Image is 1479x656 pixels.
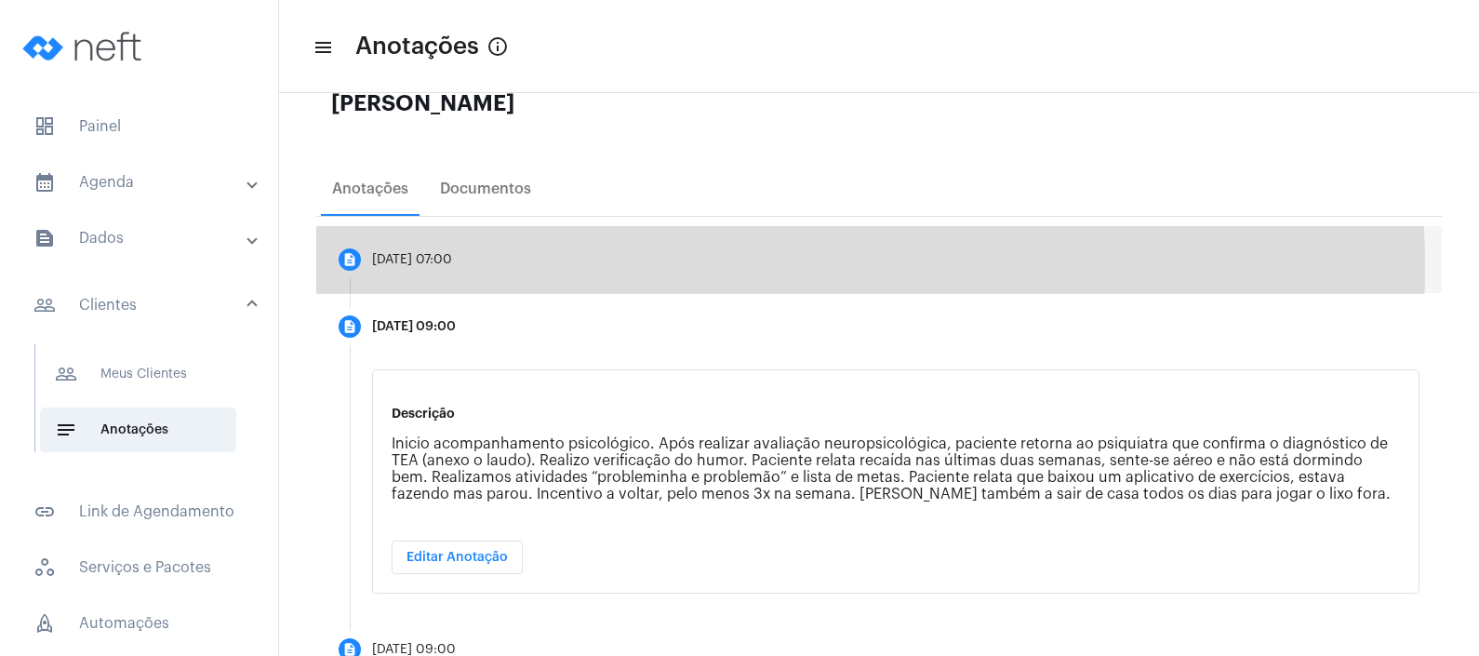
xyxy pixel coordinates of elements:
[33,501,56,523] mat-icon: sidenav icon
[19,104,260,149] span: Painel
[15,9,154,84] img: logo-neft-novo-2.png
[33,227,248,249] mat-panel-title: Dados
[55,419,77,441] mat-icon: sidenav icon
[355,32,479,61] span: Anotações
[40,408,236,452] span: Anotações
[392,541,523,574] button: Editar Anotação
[33,171,248,194] mat-panel-title: Agenda
[19,545,260,590] span: Serviços e Pacotes
[33,227,56,249] mat-icon: sidenav icon
[33,294,56,316] mat-icon: sidenav icon
[33,556,56,579] span: sidenav icon
[331,92,1427,114] div: [PERSON_NAME]
[440,181,531,197] div: Documentos
[313,36,331,59] mat-icon: sidenav icon
[11,160,278,205] mat-expansion-panel-header: sidenav iconAgenda
[372,253,452,267] div: [DATE] 07:00
[40,352,236,396] span: Meus Clientes
[19,601,260,646] span: Automações
[342,319,357,334] mat-icon: description
[392,407,1400,421] p: Descrição
[372,320,456,334] div: [DATE] 09:00
[486,35,509,58] mat-icon: info_outlined
[33,612,56,635] span: sidenav icon
[392,435,1400,502] p: Inicio acompanhamento psicológico. Após realizar avaliação neuropsicológica, paciente retorna ao ...
[33,294,248,316] mat-panel-title: Clientes
[406,551,508,564] span: Editar Anotação
[11,216,278,261] mat-expansion-panel-header: sidenav iconDados
[332,181,408,197] div: Anotações
[11,335,278,478] div: sidenav iconClientes
[33,171,56,194] mat-icon: sidenav icon
[33,115,56,138] span: sidenav icon
[19,489,260,534] span: Link de Agendamento
[11,275,278,335] mat-expansion-panel-header: sidenav iconClientes
[55,363,77,385] mat-icon: sidenav icon
[342,252,357,267] mat-icon: description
